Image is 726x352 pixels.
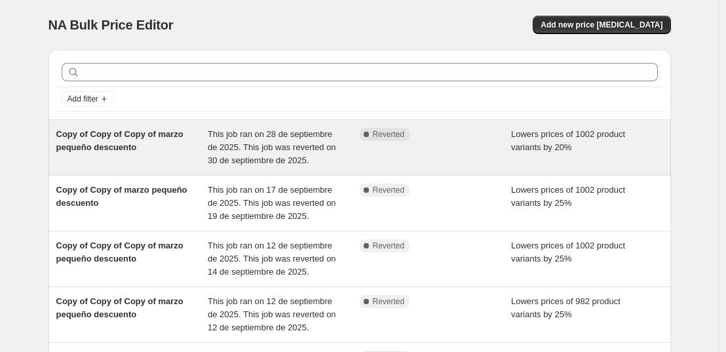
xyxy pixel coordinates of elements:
span: Reverted [373,129,405,140]
span: Reverted [373,241,405,251]
span: This job ran on 12 de septiembre de 2025. This job was reverted on 14 de septiembre de 2025. [208,241,336,277]
button: Add new price [MEDICAL_DATA] [533,16,670,34]
span: Lowers prices of 1002 product variants by 25% [511,241,625,264]
span: Copy of Copy of marzo pequeño descuento [56,185,187,208]
span: Copy of Copy of Copy of marzo pequeño descuento [56,241,183,264]
span: Reverted [373,296,405,307]
button: Add filter [62,91,114,107]
span: This job ran on 17 de septiembre de 2025. This job was reverted on 19 de septiembre de 2025. [208,185,336,221]
span: Lowers prices of 1002 product variants by 25% [511,185,625,208]
span: Lowers prices of 1002 product variants by 20% [511,129,625,152]
span: NA Bulk Price Editor [48,18,174,32]
span: Copy of Copy of Copy of marzo pequeño descuento [56,296,183,319]
span: Lowers prices of 982 product variants by 25% [511,296,621,319]
span: Add new price [MEDICAL_DATA] [541,20,662,30]
span: This job ran on 28 de septiembre de 2025. This job was reverted on 30 de septiembre de 2025. [208,129,336,165]
span: Add filter [67,94,98,104]
span: Reverted [373,185,405,195]
span: This job ran on 12 de septiembre de 2025. This job was reverted on 12 de septiembre de 2025. [208,296,336,332]
span: Copy of Copy of Copy of marzo pequeño descuento [56,129,183,152]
